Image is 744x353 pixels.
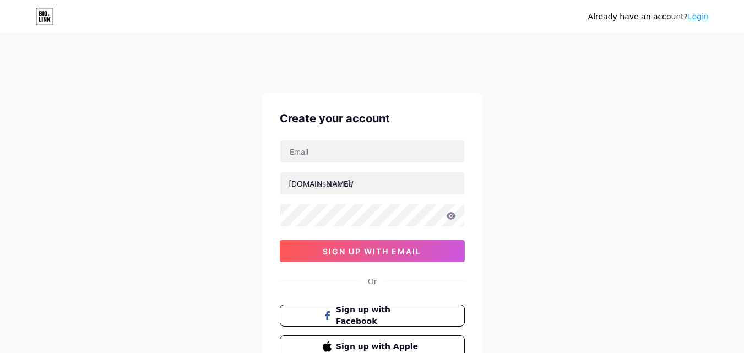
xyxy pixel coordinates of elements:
[280,305,465,327] button: Sign up with Facebook
[323,247,421,256] span: sign up with email
[688,12,709,21] a: Login
[588,11,709,23] div: Already have an account?
[280,140,464,162] input: Email
[336,304,421,327] span: Sign up with Facebook
[280,240,465,262] button: sign up with email
[280,110,465,127] div: Create your account
[289,178,354,189] div: [DOMAIN_NAME]/
[280,172,464,194] input: username
[336,341,421,352] span: Sign up with Apple
[368,275,377,287] div: Or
